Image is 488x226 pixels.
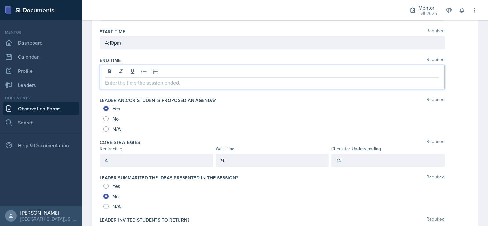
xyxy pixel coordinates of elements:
span: Required [426,97,445,103]
label: Leader invited students to return? [100,217,189,223]
div: Wait Time [216,146,329,152]
span: Required [426,217,445,223]
p: 9 [221,156,324,164]
a: Observation Forms [3,102,79,115]
a: Calendar [3,50,79,63]
span: Yes [112,183,120,189]
span: No [112,193,119,200]
div: Redirecting [100,146,213,152]
a: Leaders [3,79,79,91]
div: Check for Understanding [331,146,445,152]
div: Mentor [418,4,437,11]
span: N/A [112,126,121,132]
a: Dashboard [3,36,79,49]
label: Leader and/or students proposed an agenda? [100,97,216,103]
div: Help & Documentation [3,139,79,152]
p: 4:10pm [105,39,439,47]
label: End Time [100,57,121,64]
p: 14 [337,156,439,164]
span: Required [426,175,445,181]
div: Fall 2025 [418,10,437,17]
p: 4 [105,156,208,164]
span: Yes [112,105,120,112]
span: Required [426,57,445,64]
div: Documents [3,95,79,101]
label: Leader summarized the ideas presented in the session? [100,175,238,181]
a: Profile [3,64,79,77]
span: Required [426,139,445,146]
span: N/A [112,203,121,210]
span: Required [426,28,445,35]
a: Search [3,116,79,129]
span: No [112,116,119,122]
label: Start Time [100,28,126,35]
div: Mentor [3,29,79,35]
div: [PERSON_NAME] [20,209,77,216]
div: [GEOGRAPHIC_DATA][US_STATE] [20,216,77,222]
label: Core Strategies [100,139,140,146]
